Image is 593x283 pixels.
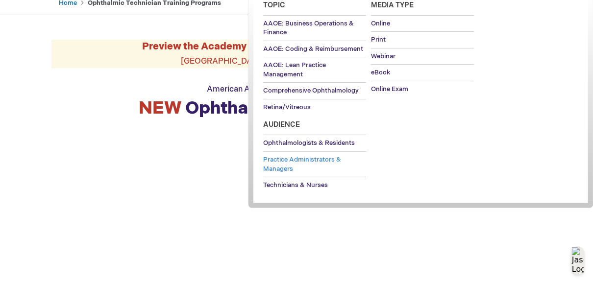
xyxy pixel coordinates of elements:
[263,61,326,78] span: AAOE: Lean Practice Management
[263,120,300,129] span: Audience
[371,52,395,60] span: Webinar
[371,20,390,27] span: Online
[139,98,181,119] span: NEW
[371,85,408,93] span: Online Exam
[143,41,451,52] strong: Preview the Academy Technician Training Platform at !
[371,36,386,44] span: Print
[263,156,341,173] span: Practice Administrators & Managers
[139,98,454,119] strong: Ophthalmic Technician Training
[263,103,311,111] span: Retina/Vitreous
[263,181,328,189] span: Technicians & Nurses
[371,1,414,9] span: Media Type
[207,85,386,94] span: American Academy of Ophthalmic Professionals
[263,1,285,9] span: Topic
[181,57,412,66] span: [GEOGRAPHIC_DATA], Hall WB1, Booth 2761, [DATE] 10:30 a.m.
[371,69,390,76] span: eBook
[263,45,363,53] span: AAOE: Coding & Reimbursement
[263,20,354,37] span: AAOE: Business Operations & Finance
[263,87,359,94] span: Comprehensive Ophthalmology
[263,139,355,147] span: Ophthalmologists & Residents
